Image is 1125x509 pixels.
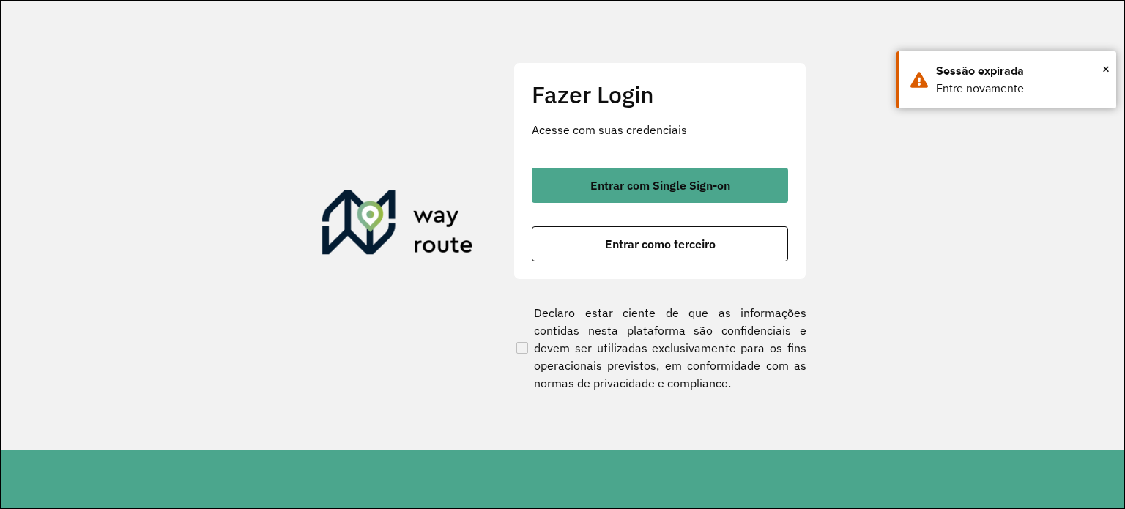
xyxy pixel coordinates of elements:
span: Entrar como terceiro [605,238,716,250]
div: Entre novamente [936,80,1105,97]
span: Entrar com Single Sign-on [590,179,730,191]
button: button [532,168,788,203]
button: Close [1102,58,1110,80]
span: × [1102,58,1110,80]
div: Sessão expirada [936,62,1105,80]
img: Roteirizador AmbevTech [322,190,473,261]
p: Acesse com suas credenciais [532,121,788,138]
label: Declaro estar ciente de que as informações contidas nesta plataforma são confidenciais e devem se... [513,304,806,392]
button: button [532,226,788,261]
h2: Fazer Login [532,81,788,108]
